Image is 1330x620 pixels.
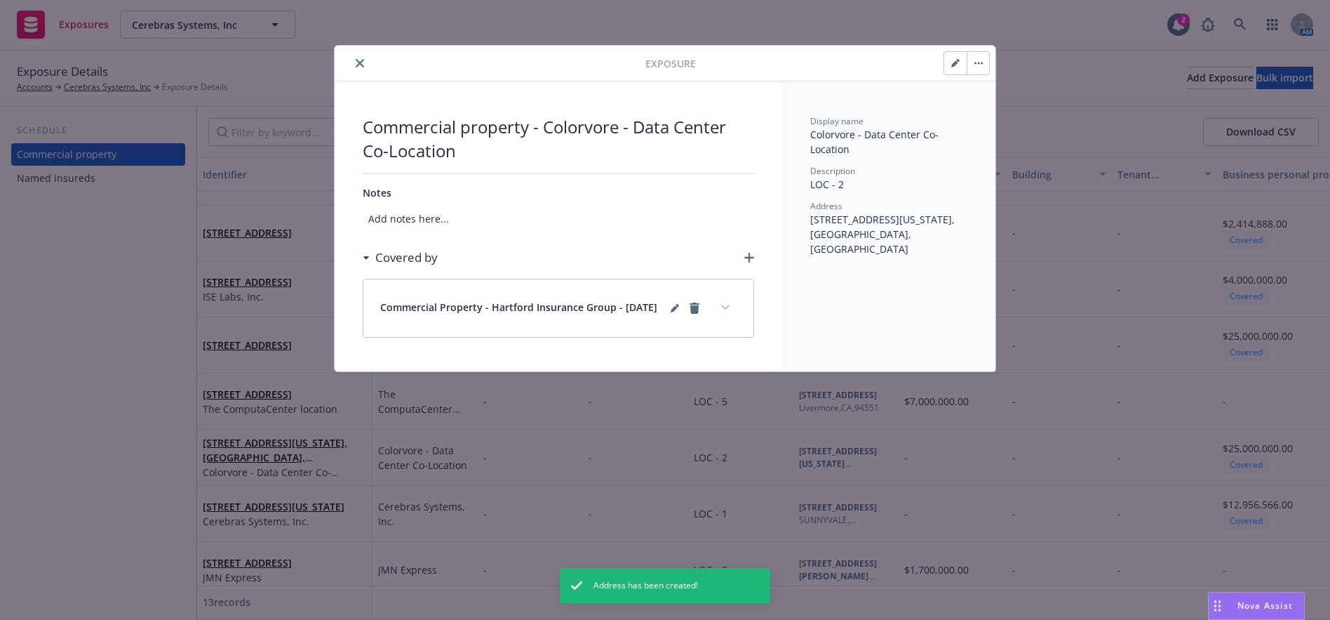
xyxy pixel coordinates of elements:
span: Commercial property - Colorvore - Data Center Co-Location [363,115,754,162]
span: LOC - 2 [810,178,844,191]
div: Drag to move [1209,593,1226,619]
span: Display name [810,115,864,127]
h3: Covered by [375,249,438,267]
button: Nova Assist [1208,592,1305,620]
span: Address [810,200,842,212]
button: expand content [714,296,737,319]
span: [STREET_ADDRESS][US_STATE], [GEOGRAPHIC_DATA], [GEOGRAPHIC_DATA] [810,213,958,256]
span: Commercial Property - Hartford Insurance Group - [DATE] [380,300,657,317]
span: Add notes here... [363,206,754,232]
a: remove [686,300,703,317]
span: Nova Assist [1237,600,1293,612]
span: Exposure [645,56,696,71]
div: Commercial Property - Hartford Insurance Group - [DATE]editPencilremoveexpand content [363,279,753,337]
span: Address has been created! [593,579,698,592]
button: close [351,55,368,72]
div: Covered by [363,249,438,267]
span: Notes [363,186,391,199]
span: Description [810,165,855,177]
span: Colorvore - Data Center Co-Location [810,128,939,156]
a: editPencil [666,300,683,317]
